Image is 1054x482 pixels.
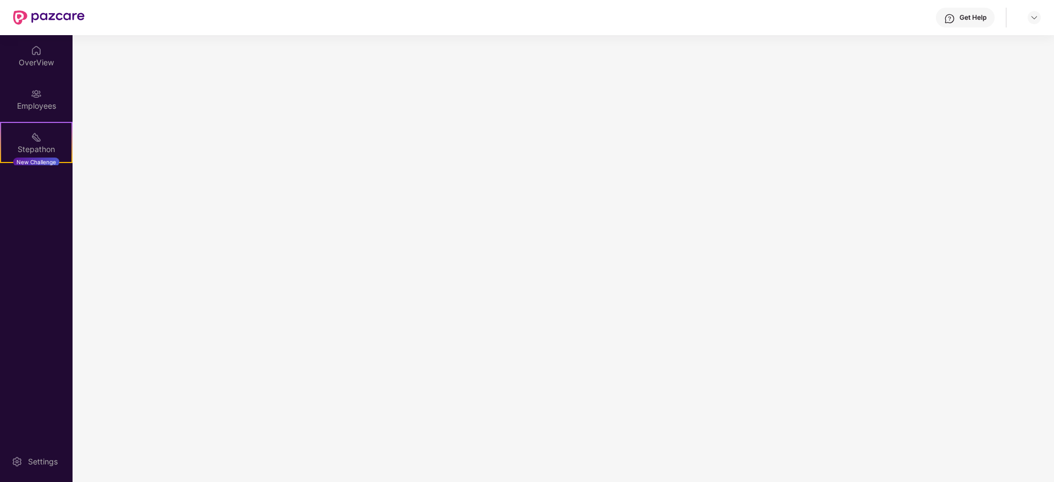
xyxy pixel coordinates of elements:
[1,144,71,155] div: Stepathon
[31,132,42,143] img: svg+xml;base64,PHN2ZyB4bWxucz0iaHR0cDovL3d3dy53My5vcmcvMjAwMC9zdmciIHdpZHRoPSIyMSIgaGVpZ2h0PSIyMC...
[1030,13,1039,22] img: svg+xml;base64,PHN2ZyBpZD0iRHJvcGRvd24tMzJ4MzIiIHhtbG5zPSJodHRwOi8vd3d3LnczLm9yZy8yMDAwL3N2ZyIgd2...
[31,88,42,99] img: svg+xml;base64,PHN2ZyBpZD0iRW1wbG95ZWVzIiB4bWxucz0iaHR0cDovL3d3dy53My5vcmcvMjAwMC9zdmciIHdpZHRoPS...
[31,45,42,56] img: svg+xml;base64,PHN2ZyBpZD0iSG9tZSIgeG1sbnM9Imh0dHA6Ly93d3cudzMub3JnLzIwMDAvc3ZnIiB3aWR0aD0iMjAiIG...
[944,13,955,24] img: svg+xml;base64,PHN2ZyBpZD0iSGVscC0zMngzMiIgeG1sbnM9Imh0dHA6Ly93d3cudzMub3JnLzIwMDAvc3ZnIiB3aWR0aD...
[12,456,23,467] img: svg+xml;base64,PHN2ZyBpZD0iU2V0dGluZy0yMHgyMCIgeG1sbnM9Imh0dHA6Ly93d3cudzMub3JnLzIwMDAvc3ZnIiB3aW...
[25,456,61,467] div: Settings
[959,13,986,22] div: Get Help
[13,10,85,25] img: New Pazcare Logo
[13,158,59,166] div: New Challenge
